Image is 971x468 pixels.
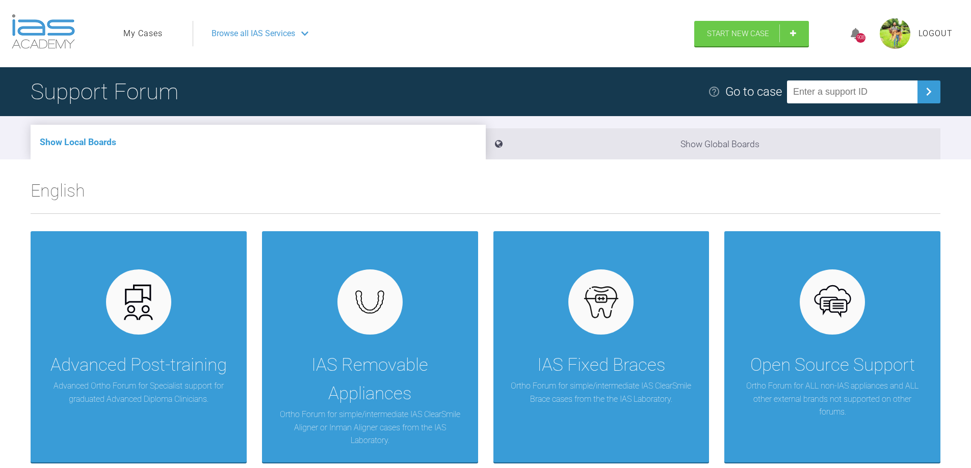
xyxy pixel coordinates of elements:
li: Show Local Boards [31,125,486,159]
p: Advanced Ortho Forum for Specialist support for graduated Advanced Diploma Clinicians. [46,379,231,405]
img: profile.png [880,18,910,49]
img: help.e70b9f3d.svg [708,86,720,98]
div: IAS Removable Appliances [277,351,463,408]
img: chevronRight.28bd32b0.svg [921,84,937,100]
p: Ortho Forum for simple/intermediate IAS ClearSmile Brace cases from the the IAS Laboratory. [509,379,694,405]
h1: Support Forum [31,74,178,109]
a: Open Source SupportOrtho Forum for ALL non-IAS appliances and ALL other external brands not suppo... [724,231,940,462]
p: Ortho Forum for simple/intermediate IAS ClearSmile Aligner or Inman Aligner cases from the IAS La... [277,408,463,447]
h2: English [31,177,940,213]
a: IAS Removable AppliancesOrtho Forum for simple/intermediate IAS ClearSmile Aligner or Inman Align... [262,231,478,462]
span: Start New Case [707,29,769,38]
div: IAS Fixed Braces [537,351,665,379]
img: logo-light.3e3ef733.png [12,14,75,49]
span: Browse all IAS Services [212,27,295,40]
img: opensource.6e495855.svg [813,283,852,322]
div: Advanced Post-training [50,351,227,379]
li: Show Global Boards [486,128,941,159]
img: fixed.9f4e6236.svg [582,283,621,322]
a: IAS Fixed BracesOrtho Forum for simple/intermediate IAS ClearSmile Brace cases from the the IAS L... [493,231,710,462]
p: Ortho Forum for ALL non-IAS appliances and ALL other external brands not supported on other forums. [740,379,925,419]
a: Start New Case [694,21,809,46]
div: 908 [856,33,865,43]
a: Advanced Post-trainingAdvanced Ortho Forum for Specialist support for graduated Advanced Diploma ... [31,231,247,462]
div: Open Source Support [750,351,915,379]
a: My Cases [123,27,163,40]
img: advanced.73cea251.svg [119,283,158,322]
a: Logout [918,27,953,40]
input: Enter a support ID [787,80,917,103]
div: Go to case [725,82,782,101]
img: removables.927eaa4e.svg [350,287,389,317]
